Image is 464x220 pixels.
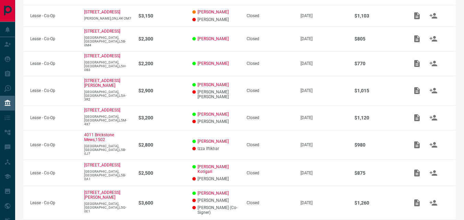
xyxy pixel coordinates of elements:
[84,190,120,200] a: [STREET_ADDRESS][PERSON_NAME]
[84,144,131,155] p: [GEOGRAPHIC_DATA],[GEOGRAPHIC_DATA],L5B-0J7
[425,36,442,41] span: Match Clients
[425,200,442,205] span: Match Clients
[409,115,425,120] span: Add / View Documents
[301,142,348,147] p: [DATE]
[354,13,401,19] p: $1,103
[409,61,425,66] span: Add / View Documents
[84,10,120,14] a: [STREET_ADDRESS]
[84,170,131,181] p: [GEOGRAPHIC_DATA],[GEOGRAPHIC_DATA],L5B-0A1
[30,36,77,41] p: Lease - Co-Op
[247,61,294,66] div: Closed
[84,202,131,213] p: [GEOGRAPHIC_DATA],[GEOGRAPHIC_DATA],L5G-0E1
[425,13,442,18] span: Match Clients
[425,61,442,66] span: Match Clients
[30,115,77,120] p: Lease - Co-Op
[354,88,401,93] p: $1,015
[197,10,229,14] a: [PERSON_NAME]
[425,88,442,93] span: Match Clients
[247,36,294,41] div: Closed
[409,200,425,205] span: Add / View Documents
[247,171,294,175] div: Closed
[84,163,120,167] a: [STREET_ADDRESS]
[409,170,425,175] span: Add / View Documents
[84,115,131,126] p: [GEOGRAPHIC_DATA],[GEOGRAPHIC_DATA],L5M-4X7
[84,16,131,20] p: [PERSON_NAME],ON,L4K-2M7
[409,88,425,93] span: Add / View Documents
[192,205,239,215] p: [PERSON_NAME] (Co-Signer)
[138,61,185,66] p: $2,200
[425,170,442,175] span: Match Clients
[197,164,239,174] a: [PERSON_NAME] Kotigari
[30,171,77,175] p: Lease - Co-Op
[354,170,401,176] p: $875
[197,61,229,66] a: [PERSON_NAME]
[192,119,239,124] p: [PERSON_NAME]
[84,54,120,58] a: [STREET_ADDRESS]
[30,200,77,205] p: Lease - Co-Op
[354,142,401,148] p: $980
[192,90,239,99] p: [PERSON_NAME] [PERSON_NAME]
[247,200,294,205] div: Closed
[301,61,348,66] p: [DATE]
[197,139,229,144] a: [PERSON_NAME]
[138,36,185,42] p: $2,300
[301,115,348,120] p: [DATE]
[354,61,401,66] p: $770
[301,171,348,175] p: [DATE]
[409,36,425,41] span: Add / View Documents
[301,88,348,93] p: [DATE]
[354,200,401,206] p: $1,260
[138,142,185,148] p: $2,800
[247,115,294,120] div: Closed
[247,88,294,93] div: Closed
[409,142,425,147] span: Add / View Documents
[138,115,185,120] p: $3,200
[30,88,77,93] p: Lease - Co-Op
[138,170,185,176] p: $2,500
[354,115,401,120] p: $1,120
[84,60,131,72] p: [GEOGRAPHIC_DATA],[GEOGRAPHIC_DATA],L5H-0B3
[30,13,77,18] p: Lease - Co-Op
[138,13,185,19] p: $3,150
[84,29,120,34] a: [STREET_ADDRESS]
[197,36,229,41] a: [PERSON_NAME]
[354,36,401,42] p: $805
[84,90,131,101] p: [GEOGRAPHIC_DATA],[GEOGRAPHIC_DATA],L5A-3R2
[30,142,77,147] p: Lease - Co-Op
[247,13,294,18] div: Closed
[192,198,239,203] p: [PERSON_NAME]
[84,108,120,113] a: [STREET_ADDRESS]
[84,78,120,88] a: [STREET_ADDRESS][PERSON_NAME]
[197,112,229,117] a: [PERSON_NAME]
[409,13,425,18] span: Add / View Documents
[425,142,442,147] span: Match Clients
[197,82,229,87] a: [PERSON_NAME]
[247,142,294,147] div: Closed
[138,200,185,206] p: $3,600
[192,146,239,151] p: Izza Iftikhar
[84,132,114,142] a: 4011 Brickstone Mews,1502
[425,115,442,120] span: Match Clients
[84,36,131,47] p: [GEOGRAPHIC_DATA],[GEOGRAPHIC_DATA],L5B-0M4
[197,191,229,196] a: [PERSON_NAME]
[30,61,77,66] p: Lease - Co-Op
[192,176,239,181] p: [PERSON_NAME]
[301,13,348,18] p: [DATE]
[301,200,348,205] p: [DATE]
[192,17,239,22] p: [PERSON_NAME]
[301,36,348,41] p: [DATE]
[138,88,185,93] p: $2,900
